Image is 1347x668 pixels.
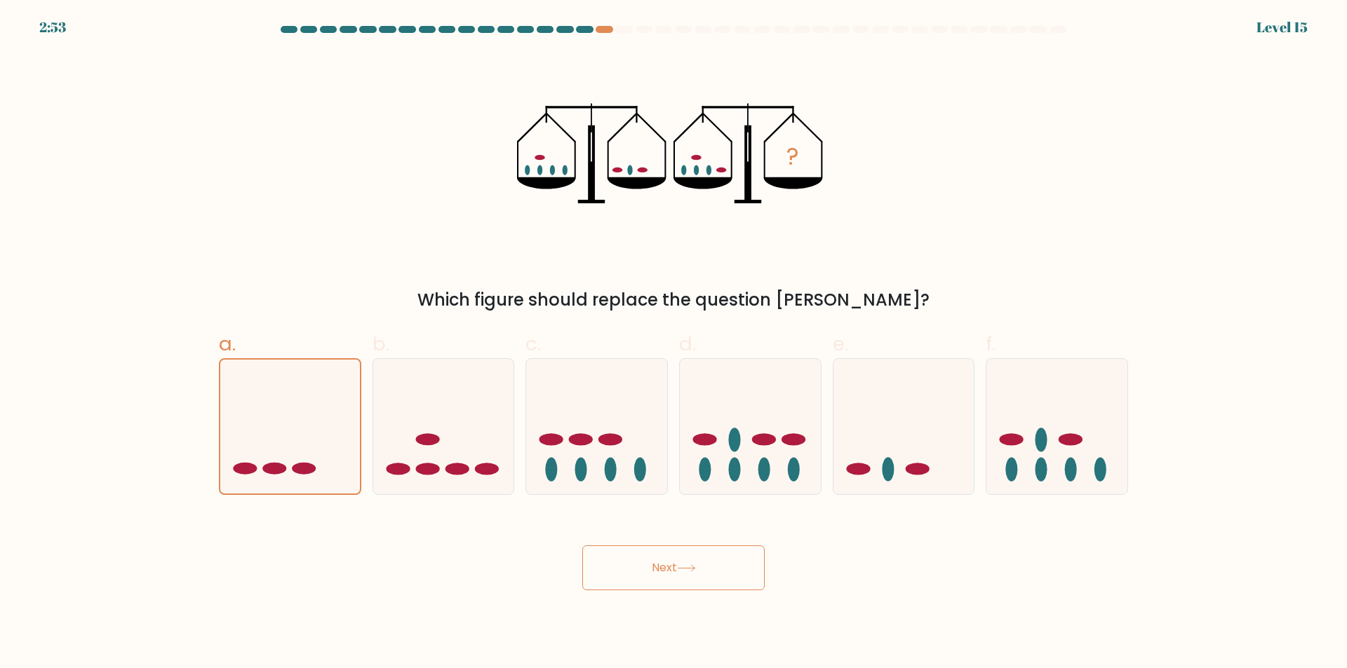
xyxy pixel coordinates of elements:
div: 2:53 [39,17,66,38]
div: Level 15 [1256,17,1308,38]
button: Next [582,545,765,590]
span: d. [679,330,696,357]
tspan: ? [787,141,800,174]
span: b. [373,330,389,357]
span: a. [219,330,236,357]
div: Which figure should replace the question [PERSON_NAME]? [227,287,1120,313]
span: f. [986,330,996,357]
span: e. [833,330,848,357]
span: c. [525,330,541,357]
